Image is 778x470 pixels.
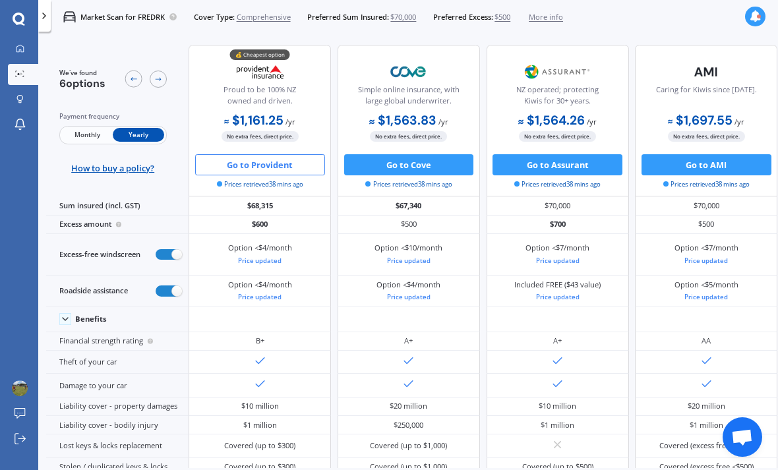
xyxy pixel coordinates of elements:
[674,256,738,266] div: Price updated
[228,243,292,266] div: Option <$4/month
[688,401,725,411] div: $20 million
[734,117,744,127] span: / yr
[374,256,442,266] div: Price updated
[237,12,291,22] span: Comprehensive
[46,196,189,215] div: Sum insured (incl. GST)
[374,59,444,85] img: Cove.webp
[668,131,745,141] span: No extra fees, direct price.
[674,243,738,266] div: Option <$7/month
[228,292,292,303] div: Price updated
[80,12,165,22] p: Market Scan for FREDRK
[656,84,757,111] div: Caring for Kiwis since [DATE].
[529,12,563,22] span: More info
[374,243,442,266] div: Option <$10/month
[487,216,629,234] div: $700
[390,12,416,22] span: $70,000
[514,292,601,303] div: Price updated
[514,279,601,303] div: Included FREE ($43 value)
[587,117,597,127] span: / yr
[690,420,723,430] div: $1 million
[198,84,322,111] div: Proud to be 100% NZ owned and driven.
[230,49,290,60] div: 💰 Cheapest option
[370,131,447,141] span: No extra fees, direct price.
[525,256,589,266] div: Price updated
[194,12,235,22] span: Cover Type:
[404,336,413,346] div: A+
[365,180,452,189] span: Prices retrieved 38 mins ago
[338,216,480,234] div: $500
[376,292,440,303] div: Price updated
[663,180,750,189] span: Prices retrieved 38 mins ago
[59,76,105,90] span: 6 options
[519,131,596,141] span: No extra fees, direct price.
[433,12,493,22] span: Preferred Excess:
[225,59,295,85] img: Provident.png
[487,196,629,215] div: $70,000
[46,416,189,434] div: Liability cover - bodily injury
[46,332,189,351] div: Financial strength rating
[635,216,777,234] div: $500
[61,128,113,142] span: Monthly
[659,440,754,451] div: Covered (excess free <$500)
[635,196,777,215] div: $70,000
[553,336,562,346] div: A+
[668,112,733,129] b: $1,697.55
[75,314,107,324] div: Benefits
[46,351,189,374] div: Theft of your car
[671,59,741,85] img: AMI-text-1.webp
[518,112,584,129] b: $1,564.26
[228,256,292,266] div: Price updated
[642,154,771,175] button: Go to AMI
[12,380,28,396] img: ACg8ocLrb2fiMR7s_jjVTFyKpSvDabSA0oqK7W57N2Mg3B4QYMTmeQY=s96-c
[46,216,189,234] div: Excess amount
[195,154,325,175] button: Go to Provident
[63,11,76,23] img: car.f15378c7a67c060ca3f3.svg
[243,420,277,430] div: $1 million
[523,59,593,85] img: Assurant.png
[438,117,448,127] span: / yr
[347,84,471,111] div: Simple online insurance, with large global underwriter.
[370,440,447,451] div: Covered (up to $1,000)
[189,196,331,215] div: $68,315
[369,112,436,129] b: $1,563.83
[241,401,279,411] div: $10 million
[46,234,189,276] div: Excess-free windscreen
[285,117,295,127] span: / yr
[113,128,164,142] span: Yearly
[514,180,601,189] span: Prices retrieved 38 mins ago
[494,12,510,22] span: $500
[46,434,189,457] div: Lost keys & locks replacement
[723,417,762,457] div: Open chat
[59,69,105,78] span: We've found
[46,374,189,397] div: Damage to your car
[189,216,331,234] div: $600
[702,336,711,346] div: AA
[217,180,303,189] span: Prices retrieved 38 mins ago
[256,336,264,346] div: B+
[495,84,619,111] div: NZ operated; protecting Kiwis for 30+ years.
[71,163,154,173] span: How to buy a policy?
[46,276,189,307] div: Roadside assistance
[525,243,589,266] div: Option <$7/month
[394,420,423,430] div: $250,000
[46,397,189,416] div: Liability cover - property damages
[539,401,576,411] div: $10 million
[307,12,389,22] span: Preferred Sum Insured:
[338,196,480,215] div: $67,340
[222,131,299,141] span: No extra fees, direct price.
[541,420,574,430] div: $1 million
[390,401,427,411] div: $20 million
[493,154,622,175] button: Go to Assurant
[224,112,284,129] b: $1,161.25
[59,111,167,122] div: Payment frequency
[674,279,738,303] div: Option <$5/month
[344,154,474,175] button: Go to Cove
[224,440,295,451] div: Covered (up to $300)
[674,292,738,303] div: Price updated
[228,279,292,303] div: Option <$4/month
[376,279,440,303] div: Option <$4/month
